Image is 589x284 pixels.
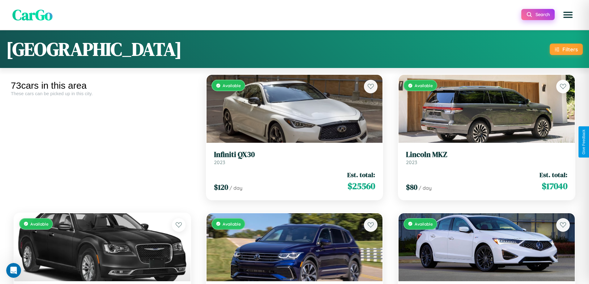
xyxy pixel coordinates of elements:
[406,150,567,165] a: Lincoln MKZ2023
[419,185,432,191] span: / day
[559,6,577,23] button: Open menu
[582,129,586,155] div: Give Feedback
[11,80,194,91] div: 73 cars in this area
[229,185,242,191] span: / day
[550,44,583,55] button: Filters
[223,221,241,227] span: Available
[415,83,433,88] span: Available
[12,5,53,25] span: CarGo
[415,221,433,227] span: Available
[406,150,567,159] h3: Lincoln MKZ
[348,180,375,192] span: $ 25560
[536,12,550,17] span: Search
[406,182,417,192] span: $ 80
[406,159,417,165] span: 2023
[30,221,49,227] span: Available
[223,83,241,88] span: Available
[214,159,225,165] span: 2023
[214,150,375,159] h3: Infiniti QX30
[214,150,375,165] a: Infiniti QX302023
[540,170,567,179] span: Est. total:
[11,91,194,96] div: These cars can be picked up in this city.
[214,182,228,192] span: $ 120
[521,9,555,20] button: Search
[347,170,375,179] span: Est. total:
[6,36,182,62] h1: [GEOGRAPHIC_DATA]
[562,46,578,53] div: Filters
[6,263,21,278] iframe: Intercom live chat
[542,180,567,192] span: $ 17040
